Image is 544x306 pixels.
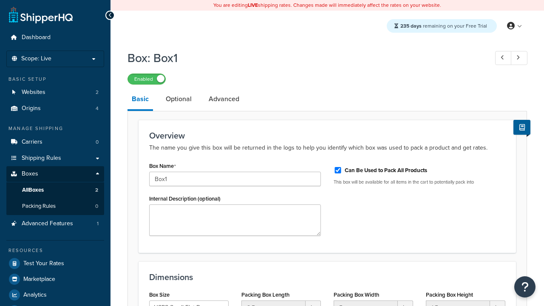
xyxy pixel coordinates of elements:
[6,166,104,215] li: Boxes
[513,120,530,135] button: Show Help Docs
[426,292,473,298] label: Packing Box Height
[6,166,104,182] a: Boxes
[149,131,505,140] h3: Overview
[95,187,98,194] span: 2
[248,1,258,9] b: LIVE
[6,182,104,198] a: AllBoxes2
[6,30,104,45] a: Dashboard
[345,167,427,174] label: Can Be Used to Pack All Products
[400,22,487,30] span: remaining on your Free Trial
[22,187,44,194] span: All Boxes
[6,256,104,271] a: Test Your Rates
[6,150,104,166] a: Shipping Rules
[6,125,104,132] div: Manage Shipping
[149,143,505,153] p: The name you give this box will be returned in the logs to help you identify which box was used t...
[334,292,379,298] label: Packing Box Width
[22,155,61,162] span: Shipping Rules
[149,272,505,282] h3: Dimensions
[96,139,99,146] span: 0
[22,34,51,41] span: Dashboard
[334,179,505,185] p: This box will be available for all items in the cart to potentially pack into
[22,220,73,227] span: Advanced Features
[96,105,99,112] span: 4
[6,216,104,232] li: Advanced Features
[6,198,104,214] a: Packing Rules0
[400,22,422,30] strong: 235 days
[23,276,55,283] span: Marketplace
[127,50,479,66] h1: Box: Box1
[6,272,104,287] a: Marketplace
[6,85,104,100] li: Websites
[96,89,99,96] span: 2
[149,195,221,202] label: Internal Description (optional)
[6,134,104,150] li: Carriers
[514,276,535,297] button: Open Resource Center
[128,74,165,84] label: Enabled
[21,55,51,62] span: Scope: Live
[6,216,104,232] a: Advanced Features1
[22,203,56,210] span: Packing Rules
[6,247,104,254] div: Resources
[204,89,244,109] a: Advanced
[127,89,153,111] a: Basic
[6,134,104,150] a: Carriers0
[511,51,527,65] a: Next Record
[95,203,98,210] span: 0
[23,292,47,299] span: Analytics
[241,292,289,298] label: Packing Box Length
[97,220,99,227] span: 1
[6,287,104,303] a: Analytics
[6,101,104,116] a: Origins4
[6,101,104,116] li: Origins
[495,51,512,65] a: Previous Record
[23,260,64,267] span: Test Your Rates
[22,139,42,146] span: Carriers
[6,76,104,83] div: Basic Setup
[149,163,176,170] label: Box Name
[6,198,104,214] li: Packing Rules
[6,85,104,100] a: Websites2
[22,170,38,178] span: Boxes
[149,292,170,298] label: Box Size
[22,89,45,96] span: Websites
[161,89,196,109] a: Optional
[22,105,41,112] span: Origins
